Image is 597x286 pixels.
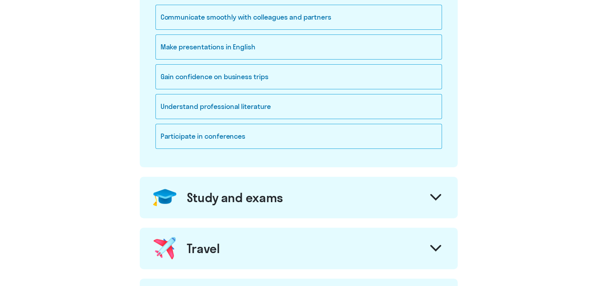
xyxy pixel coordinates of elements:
[155,94,442,119] div: Understand professional literature
[155,34,442,60] div: Make presentations in English
[150,183,179,212] img: confederate-hat.png
[150,234,179,263] img: plane.png
[155,64,442,89] div: Gain confidence on business trips
[155,124,442,149] div: Participate in conferences
[187,241,220,256] div: Travel
[187,190,283,205] div: Study and exams
[155,5,442,30] div: Communicate smoothly with colleagues and partners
